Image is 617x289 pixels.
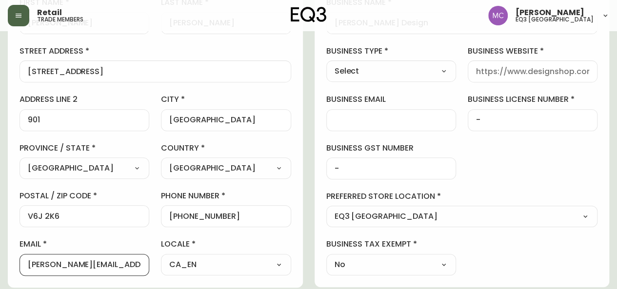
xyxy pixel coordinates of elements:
[326,191,598,202] label: preferred store location
[291,7,327,22] img: logo
[20,143,149,154] label: province / state
[516,17,594,22] h5: eq3 [GEOGRAPHIC_DATA]
[20,239,149,250] label: email
[37,17,83,22] h5: trade members
[161,143,291,154] label: country
[161,94,291,105] label: city
[488,6,508,25] img: 6dbdb61c5655a9a555815750a11666cc
[326,94,456,105] label: business email
[326,239,456,250] label: business tax exempt
[326,46,456,57] label: business type
[20,191,149,201] label: postal / zip code
[161,239,291,250] label: locale
[516,9,584,17] span: [PERSON_NAME]
[326,143,456,154] label: business gst number
[476,67,589,76] input: https://www.designshop.com
[20,94,149,105] label: address line 2
[161,191,291,201] label: phone number
[20,46,291,57] label: street address
[468,46,597,57] label: business website
[37,9,62,17] span: Retail
[468,94,597,105] label: business license number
